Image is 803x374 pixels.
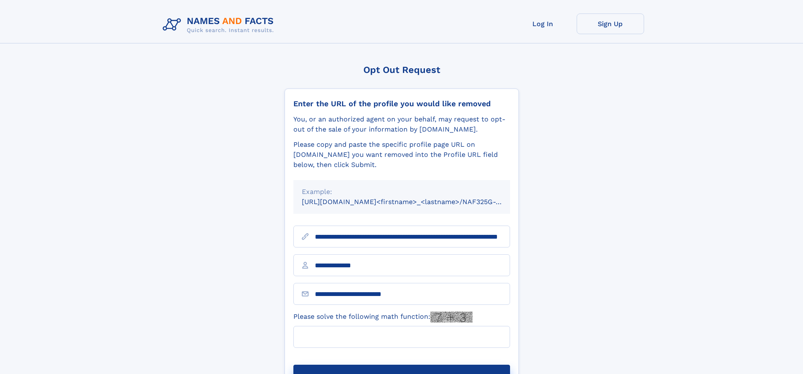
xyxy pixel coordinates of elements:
div: You, or an authorized agent on your behalf, may request to opt-out of the sale of your informatio... [293,114,510,135]
div: Example: [302,187,502,197]
img: Logo Names and Facts [159,13,281,36]
label: Please solve the following math function: [293,312,473,323]
div: Please copy and paste the specific profile page URL on [DOMAIN_NAME] you want removed into the Pr... [293,140,510,170]
a: Sign Up [577,13,644,34]
div: Enter the URL of the profile you would like removed [293,99,510,108]
small: [URL][DOMAIN_NAME]<firstname>_<lastname>/NAF325G-xxxxxxxx [302,198,526,206]
a: Log In [509,13,577,34]
div: Opt Out Request [285,65,519,75]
